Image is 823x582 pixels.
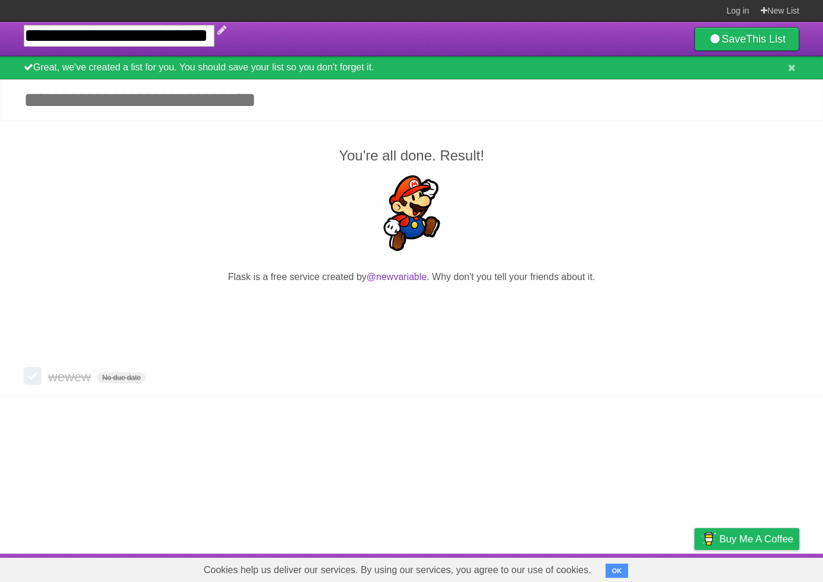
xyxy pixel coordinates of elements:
a: About [537,557,562,579]
b: This List [746,33,786,45]
span: No due date [97,372,145,383]
a: @newvariable [367,272,427,282]
img: Buy me a coffee [700,529,716,549]
a: Privacy [679,557,710,579]
span: wewew [48,369,94,384]
button: OK [606,564,629,578]
img: Super Mario [374,175,450,251]
label: Done [24,367,41,385]
p: Flask is a free service created by . Why don't you tell your friends about it. [24,270,799,284]
a: Buy me a coffee [694,528,799,550]
a: Suggest a feature [725,557,799,579]
a: SaveThis List [694,27,799,51]
a: Terms [639,557,665,579]
iframe: X Post Button [390,299,433,316]
span: Cookies help us deliver our services. By using our services, you agree to our use of cookies. [192,558,603,582]
a: Developers [576,557,624,579]
h2: You're all done. Result! [24,145,799,166]
span: Buy me a coffee [719,529,793,549]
